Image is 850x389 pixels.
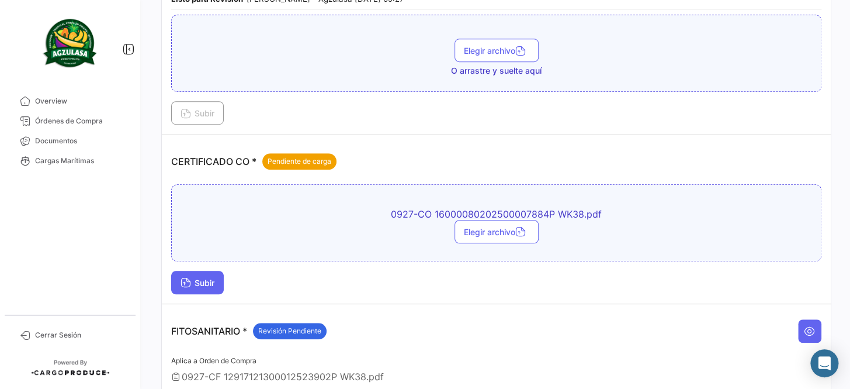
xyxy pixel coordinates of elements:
span: Overview [35,96,126,106]
span: Elegir archivo [464,227,529,237]
button: Subir [171,271,224,294]
img: agzulasa-logo.png [41,14,99,73]
p: CERTIFICADO CO * [171,153,336,170]
div: Abrir Intercom Messenger [810,349,838,377]
span: Subir [181,278,214,288]
span: Elegir archivo [464,46,529,56]
a: Documentos [9,131,131,151]
a: Cargas Marítimas [9,151,131,171]
a: Overview [9,91,131,111]
button: Elegir archivo [455,220,539,243]
button: Elegir archivo [455,39,539,62]
span: O arrastre y suelte aquí [451,65,542,77]
span: 0927-CO 16000080202500007884P WK38.pdf [292,208,701,220]
span: Aplica a Orden de Compra [171,356,256,365]
span: Pendiente de carga [268,156,331,167]
span: Cerrar Sesión [35,330,126,340]
span: Documentos [35,136,126,146]
span: Cargas Marítimas [35,156,126,166]
p: FITOSANITARIO * [171,323,327,339]
span: Órdenes de Compra [35,116,126,126]
span: Revisión Pendiente [258,326,321,336]
span: 0927-CF 12917121300012523902P WK38.pdf [182,371,384,383]
a: Órdenes de Compra [9,111,131,131]
button: Subir [171,101,224,125]
span: Subir [181,108,214,118]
